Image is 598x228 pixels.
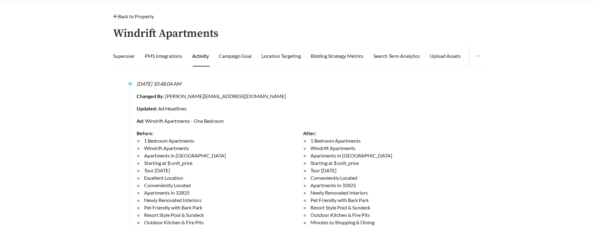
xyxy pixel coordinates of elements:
li: Excellent Location [143,174,303,182]
li: Outdoor Kitchen & Fire Pits [143,219,303,226]
li: Apartments in 32825 [309,182,469,189]
li: Tour [DATE] [143,167,303,174]
li: Newly Renovated Interiors [143,196,303,204]
li: Starting at $:unit_price [143,159,303,167]
div: [PERSON_NAME][EMAIL_ADDRESS][DOMAIN_NAME] [137,92,469,100]
li: Resort Style Pool & Sundeck [309,204,469,211]
div: Superuser [113,52,135,60]
li: Pet Friendly with Bark Park [143,204,303,211]
div: Search Term Analytics [373,52,420,60]
strong: Ad: [137,118,145,124]
span: arrow-left [113,14,118,19]
li: Apartments in [GEOGRAPHIC_DATA] [143,152,303,159]
a: arrow-leftBack to Property [113,13,154,19]
li: Apartments in [GEOGRAPHIC_DATA] [309,152,469,159]
li: 1 Bedroom Apartments [143,137,303,144]
div: Ad Headlines [137,105,469,112]
h3: Windrift Apartments [113,28,218,40]
li: Conveniently Located [309,174,469,182]
li: Resort Style Pool & Sundeck [143,211,303,219]
a: Windrift Apartments - One Bedroom [145,118,224,124]
li: Newly Renovated Interiors [309,189,469,196]
strong: After: [303,130,316,136]
li: Starting at $:unit_price [309,159,469,167]
li: Pet Friendly with Bark Park [309,196,469,204]
div: Upload Assets [430,52,461,60]
div: Bidding Strategy Metrics [311,52,363,60]
li: Apartments in 32825 [143,189,303,196]
li: Outdoor Kitchen & Fire Pits [309,211,469,219]
div: Campaign Goal [219,52,252,60]
div: PMS Integrations [145,52,182,60]
div: Activity [192,52,209,60]
div: Location Targeting [262,52,301,60]
li: Minutes to Shopping & Dining [309,219,469,226]
li: Tour [DATE] [309,167,469,174]
button: ellipsis [470,45,485,67]
li: Windrift Apartments [143,144,303,152]
strong: Changed By: [137,93,165,99]
strong: Before: [137,130,153,136]
li: Windrift Apartments [309,144,469,152]
li: Conveniently Located [143,182,303,189]
li: 1 Bedroom Apartments [309,137,469,144]
i: [DATE] 10:48:04 AM [137,81,181,87]
strong: Updated: [137,105,158,111]
span: ellipsis [475,54,480,58]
